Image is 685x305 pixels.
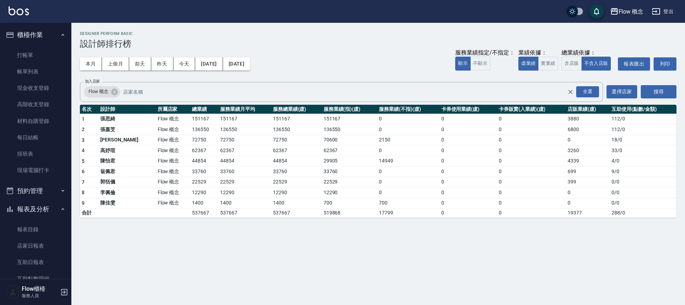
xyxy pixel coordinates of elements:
td: 張思綺 [98,114,156,124]
th: 服務總業績(虛) [271,105,322,114]
button: Flow 概念 [607,4,646,19]
button: 登出 [649,5,676,18]
div: 服務業績指定/不指定： [455,49,515,57]
td: 700 [377,198,440,208]
td: 0 [497,135,566,145]
td: Flow 概念 [156,135,191,145]
td: 1400 [218,198,271,208]
td: 郭恬儀 [98,177,156,187]
td: 151167 [218,114,271,124]
span: 1 [82,116,85,122]
td: 0 [377,187,440,198]
td: 陳佳雯 [98,198,156,208]
td: 4339 [566,156,610,166]
td: Flow 概念 [156,124,191,135]
td: 519868 [322,208,377,218]
td: Flow 概念 [156,114,191,124]
td: 0 [497,156,566,166]
a: 高階收支登錄 [3,96,68,113]
td: 62367 [218,145,271,156]
h2: Designer Perform Basic [80,31,676,36]
td: 0 [377,114,440,124]
a: 材料自購登錄 [3,113,68,129]
td: 0 [497,114,566,124]
td: 0 [440,124,497,135]
td: 0 [377,177,440,187]
a: 現金收支登錄 [3,80,68,96]
button: 上個月 [102,57,129,71]
span: Flow 概念 [84,88,113,95]
button: 搜尋 [641,85,676,98]
td: 3260 [566,145,610,156]
td: 李佩倫 [98,187,156,198]
td: 112 / 0 [610,124,676,135]
button: 預約管理 [3,182,68,200]
td: 72750 [271,135,322,145]
span: 3 [82,137,85,143]
td: 0 / 0 [610,177,676,187]
td: 14949 [377,156,440,166]
td: 0 [497,177,566,187]
td: 22529 [190,177,218,187]
td: Flow 概念 [156,166,191,177]
label: 加入店家 [85,79,100,84]
h3: 設計師排行榜 [80,39,676,49]
div: 業績依據： [518,49,558,57]
td: 19377 [566,208,610,218]
td: 537667 [271,208,322,218]
button: 昨天 [151,57,173,71]
td: Flow 概念 [156,145,191,156]
td: 0 [566,187,610,198]
input: 店家名稱 [121,86,580,98]
td: 62367 [271,145,322,156]
a: 排班表 [3,146,68,162]
td: Flow 概念 [156,177,191,187]
button: 實業績 [538,57,558,71]
td: 0 [497,208,566,218]
td: 0 [440,156,497,166]
td: Flow 概念 [156,156,191,166]
button: 報表匯出 [618,57,650,71]
td: 0 [440,198,497,208]
td: 3880 [566,114,610,124]
td: 1400 [190,198,218,208]
td: 陳怡君 [98,156,156,166]
span: 5 [82,158,85,164]
td: 33 / 0 [610,145,676,156]
a: 互助日報表 [3,254,68,270]
a: 報表目錄 [3,221,68,238]
span: 9 [82,200,85,206]
td: 2150 [377,135,440,145]
th: 互助使用(點數/金額) [610,105,676,114]
td: 0 [440,114,497,124]
button: 選擇店家 [607,85,637,98]
td: 9 / 0 [610,166,676,177]
button: 櫃檯作業 [3,26,68,44]
th: 總業績 [190,105,218,114]
td: 0 [377,124,440,135]
td: 22529 [271,177,322,187]
td: 136550 [218,124,271,135]
td: 0 [440,177,497,187]
td: 62367 [322,145,377,156]
td: 72750 [218,135,271,145]
span: 2 [82,126,85,132]
td: 22529 [322,177,377,187]
button: 顯示 [455,57,471,71]
td: 537667 [190,208,218,218]
a: 現場電腦打卡 [3,162,68,179]
td: 537667 [218,208,271,218]
img: Logo [9,6,29,15]
td: 12290 [190,187,218,198]
td: 高妤瑄 [98,145,156,156]
th: 服務業績(指)(虛) [322,105,377,114]
button: 本月 [80,57,102,71]
td: 張嘉芠 [98,124,156,135]
td: 0 [497,198,566,208]
td: 翁佩君 [98,166,156,177]
th: 所屬店家 [156,105,191,114]
td: 0 [440,187,497,198]
button: 前天 [129,57,151,71]
td: 33760 [271,166,322,177]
